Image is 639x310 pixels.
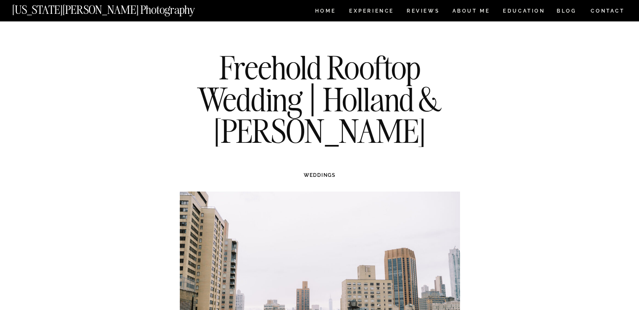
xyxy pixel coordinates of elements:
[167,52,472,147] h1: Freehold Rooftop Wedding | Holland & [PERSON_NAME]
[590,6,625,16] a: CONTACT
[304,172,336,178] a: WEDDINGS
[407,8,438,16] a: REVIEWS
[349,8,393,16] a: Experience
[502,8,546,16] a: EDUCATION
[452,8,490,16] a: ABOUT ME
[12,4,223,11] a: [US_STATE][PERSON_NAME] Photography
[313,8,337,16] a: HOME
[557,8,577,16] a: BLOG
